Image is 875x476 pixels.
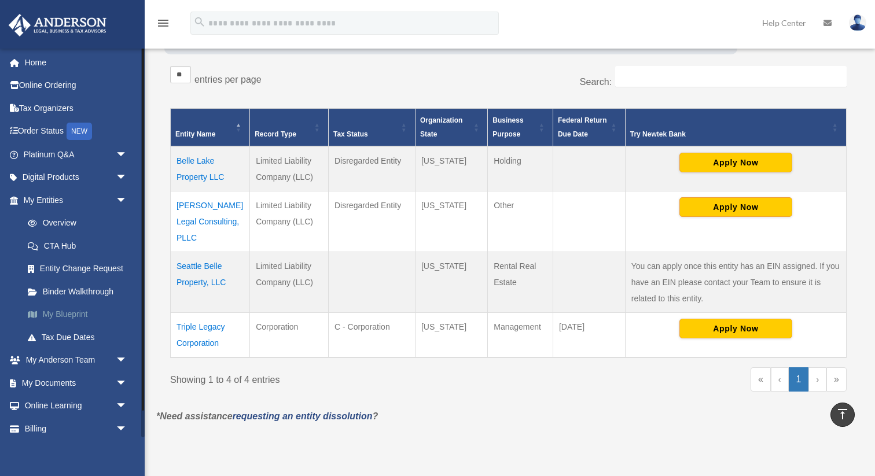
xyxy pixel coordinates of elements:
[415,109,487,147] th: Organization State: Activate to sort
[116,143,139,167] span: arrow_drop_down
[808,367,826,392] a: Next
[830,403,855,427] a: vertical_align_top
[116,349,139,372] span: arrow_drop_down
[116,417,139,441] span: arrow_drop_down
[16,257,145,281] a: Entity Change Request
[8,97,145,120] a: Tax Organizers
[625,109,846,147] th: Try Newtek Bank : Activate to sort
[116,371,139,395] span: arrow_drop_down
[8,51,145,74] a: Home
[171,146,250,191] td: Belle Lake Property LLC
[16,326,145,349] a: Tax Due Dates
[116,394,139,418] span: arrow_drop_down
[255,130,296,138] span: Record Type
[771,367,789,392] a: Previous
[580,77,612,87] label: Search:
[488,191,553,252] td: Other
[250,191,329,252] td: Limited Liability Company (LLC)
[156,16,170,30] i: menu
[171,109,250,147] th: Entity Name: Activate to invert sorting
[420,116,462,138] span: Organization State
[553,313,625,358] td: [DATE]
[8,120,145,143] a: Order StatusNEW
[328,191,415,252] td: Disregarded Entity
[171,191,250,252] td: [PERSON_NAME] Legal Consulting, PLLC
[488,252,553,313] td: Rental Real Estate
[679,153,792,172] button: Apply Now
[8,166,145,189] a: Digital Productsarrow_drop_down
[233,411,373,421] a: requesting an entity dissolution
[194,75,262,84] label: entries per page
[16,212,139,235] a: Overview
[156,20,170,30] a: menu
[170,367,500,388] div: Showing 1 to 4 of 4 entries
[5,14,110,36] img: Anderson Advisors Platinum Portal
[415,191,487,252] td: [US_STATE]
[679,319,792,338] button: Apply Now
[171,313,250,358] td: Triple Legacy Corporation
[8,74,145,97] a: Online Ordering
[488,313,553,358] td: Management
[328,109,415,147] th: Tax Status: Activate to sort
[8,189,145,212] a: My Entitiesarrow_drop_down
[8,143,145,166] a: Platinum Q&Aarrow_drop_down
[789,367,809,392] a: 1
[250,109,329,147] th: Record Type: Activate to sort
[488,109,553,147] th: Business Purpose: Activate to sort
[333,130,368,138] span: Tax Status
[250,313,329,358] td: Corporation
[16,234,145,257] a: CTA Hub
[630,127,829,141] div: Try Newtek Bank
[415,313,487,358] td: [US_STATE]
[8,349,145,372] a: My Anderson Teamarrow_drop_down
[8,417,145,440] a: Billingarrow_drop_down
[16,303,145,326] a: My Blueprint
[836,407,850,421] i: vertical_align_top
[492,116,523,138] span: Business Purpose
[751,367,771,392] a: First
[16,280,145,303] a: Binder Walkthrough
[488,146,553,191] td: Holding
[558,116,607,138] span: Federal Return Due Date
[156,411,378,421] em: *Need assistance ?
[826,367,847,392] a: Last
[116,189,139,212] span: arrow_drop_down
[175,130,215,138] span: Entity Name
[171,252,250,313] td: Seattle Belle Property, LLC
[328,146,415,191] td: Disregarded Entity
[849,14,866,31] img: User Pic
[250,252,329,313] td: Limited Liability Company (LLC)
[625,252,846,313] td: You can apply once this entity has an EIN assigned. If you have an EIN please contact your Team t...
[328,313,415,358] td: C - Corporation
[8,394,145,418] a: Online Learningarrow_drop_down
[679,197,792,217] button: Apply Now
[415,252,487,313] td: [US_STATE]
[250,146,329,191] td: Limited Liability Company (LLC)
[8,371,145,394] a: My Documentsarrow_drop_down
[553,109,625,147] th: Federal Return Due Date: Activate to sort
[67,123,92,140] div: NEW
[415,146,487,191] td: [US_STATE]
[193,16,206,28] i: search
[116,166,139,190] span: arrow_drop_down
